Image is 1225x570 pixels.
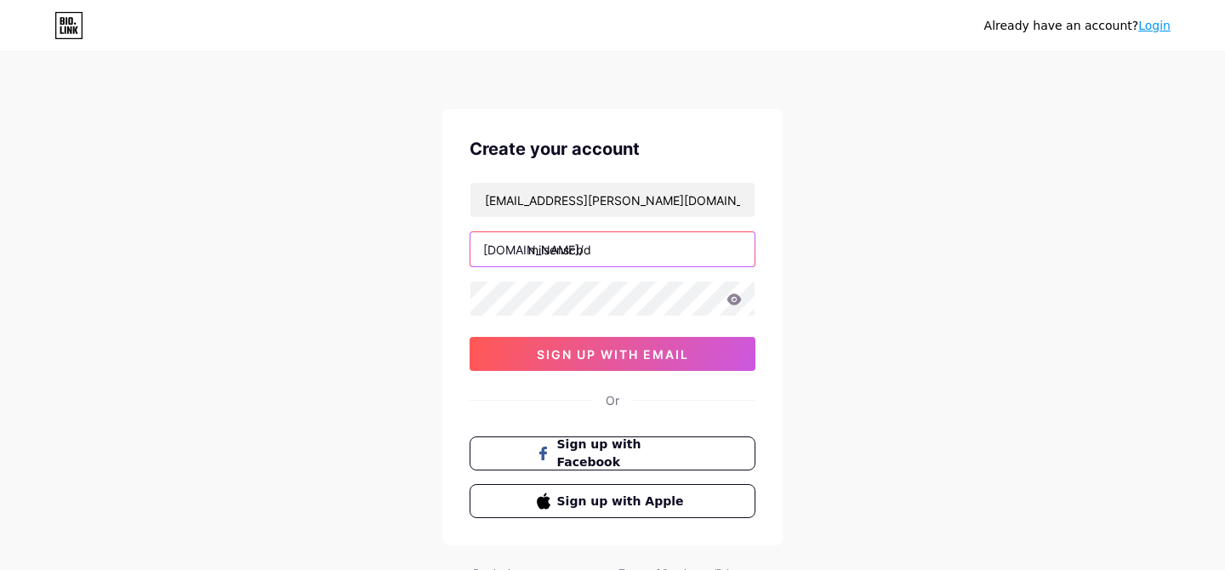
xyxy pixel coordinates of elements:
input: username [470,232,755,266]
div: [DOMAIN_NAME]/ [483,241,584,259]
button: Sign up with Apple [470,484,755,518]
span: sign up with email [537,347,689,362]
span: Sign up with Facebook [557,436,689,471]
span: Sign up with Apple [557,493,689,510]
button: sign up with email [470,337,755,371]
div: Or [606,391,619,409]
button: Sign up with Facebook [470,436,755,470]
a: Login [1138,19,1171,32]
div: Already have an account? [984,17,1171,35]
div: Create your account [470,136,755,162]
input: Email [470,183,755,217]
